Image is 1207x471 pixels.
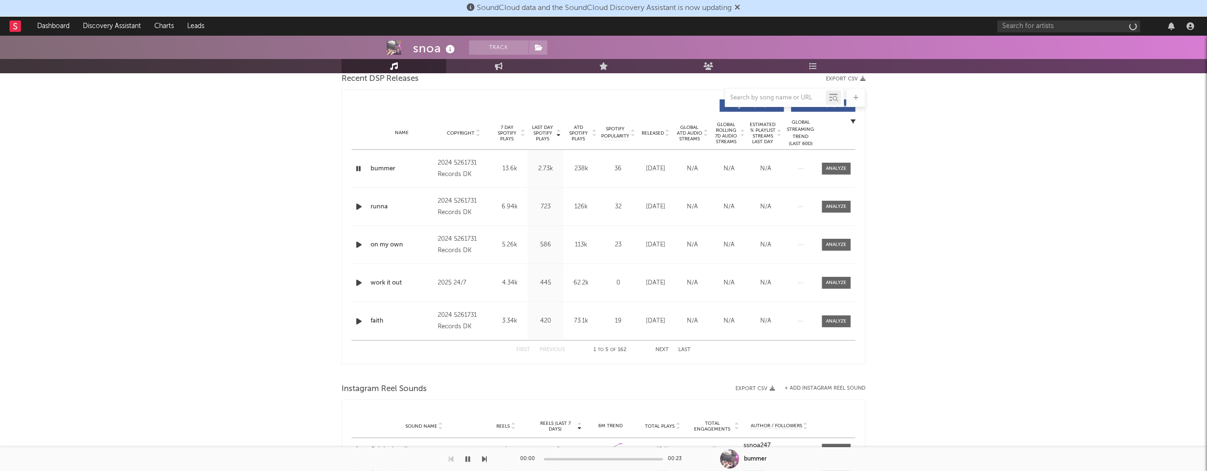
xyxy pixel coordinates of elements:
[997,20,1140,32] input: Search for artists
[750,164,782,174] div: N/A
[494,202,525,212] div: 6.94k
[494,125,520,142] span: 7 Day Spotify Plays
[530,240,561,250] div: 586
[587,422,634,430] div: 6M Trend
[438,234,490,256] div: 2024 5261731 Records DK
[342,383,427,395] span: Instagram Reel Sounds
[371,278,433,288] a: work it out
[494,240,525,250] div: 5.26k
[640,202,672,212] div: [DATE]
[438,157,490,180] div: 2024 5261731 Records DK
[566,278,597,288] div: 62.2k
[447,130,474,136] span: Copyright
[530,164,561,174] div: 2.73k
[785,386,865,391] button: + Add Instagram Reel Sound
[668,453,687,465] div: 00:23
[678,347,691,353] button: Last
[602,202,635,212] div: 32
[639,445,687,455] div: 15.1k
[477,4,732,12] span: SoundCloud data and the SoundCloud Discovery Assistant is now updating
[371,164,433,174] a: bummer
[676,240,708,250] div: N/A
[566,202,597,212] div: 126k
[566,164,597,174] div: 238k
[469,40,529,55] button: Track
[148,17,181,36] a: Charts
[602,164,635,174] div: 36
[438,310,490,333] div: 2024 5261731 Records DK
[640,240,672,250] div: [DATE]
[744,442,815,449] a: ssnoa247
[602,240,635,250] div: 23
[405,423,437,429] span: Sound Name
[734,4,740,12] span: Dismiss
[751,423,802,429] span: Author / Followers
[735,386,775,392] button: Export CSV
[494,278,525,288] div: 4.34k
[640,278,672,288] div: [DATE]
[496,423,510,429] span: Reels
[371,240,433,250] a: on my own
[602,126,630,140] span: Spotify Popularity
[566,240,597,250] div: 113k
[713,240,745,250] div: N/A
[676,278,708,288] div: N/A
[371,316,433,326] a: faith
[750,278,782,288] div: N/A
[676,316,708,326] div: N/A
[676,202,708,212] div: N/A
[713,164,745,174] div: N/A
[342,73,419,85] span: Recent DSP Releases
[530,316,561,326] div: 420
[611,348,616,352] span: of
[692,445,739,455] div: 1k
[645,423,675,429] span: Total Plays
[584,344,636,356] div: 1 5 162
[713,316,745,326] div: N/A
[30,17,76,36] a: Dashboard
[744,455,767,463] div: bummer
[530,278,561,288] div: 445
[516,347,530,353] button: First
[540,347,565,353] button: Previous
[725,94,826,102] input: Search by song name or URL
[530,125,555,142] span: Last Day Spotify Plays
[494,164,525,174] div: 13.6k
[566,125,591,142] span: ATD Spotify Plays
[494,316,525,326] div: 3.34k
[744,442,771,449] strong: ssnoa247
[371,129,433,137] div: Name
[713,122,739,145] span: Global Rolling 7D Audio Streams
[640,164,672,174] div: [DATE]
[750,202,782,212] div: N/A
[676,125,703,142] span: Global ATD Audio Streams
[371,202,433,212] a: runna
[566,316,597,326] div: 73.1k
[413,40,457,56] div: snoa
[438,196,490,218] div: 2024 5261731 Records DK
[750,316,782,326] div: N/A
[713,202,745,212] div: N/A
[775,386,865,391] div: + Add Instagram Reel Sound
[534,421,576,432] span: Reels (last 7 days)
[530,202,561,212] div: 723
[750,240,782,250] div: N/A
[655,347,669,353] button: Next
[602,316,635,326] div: 19
[438,277,490,289] div: 2025 24/7
[181,17,211,36] a: Leads
[520,453,539,465] div: 00:00
[371,447,411,453] a: Original audio
[534,445,582,455] div: 0
[76,17,148,36] a: Discovery Assistant
[642,130,664,136] span: Released
[640,316,672,326] div: [DATE]
[713,278,745,288] div: N/A
[598,348,604,352] span: to
[826,76,865,82] button: Export CSV
[676,164,708,174] div: N/A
